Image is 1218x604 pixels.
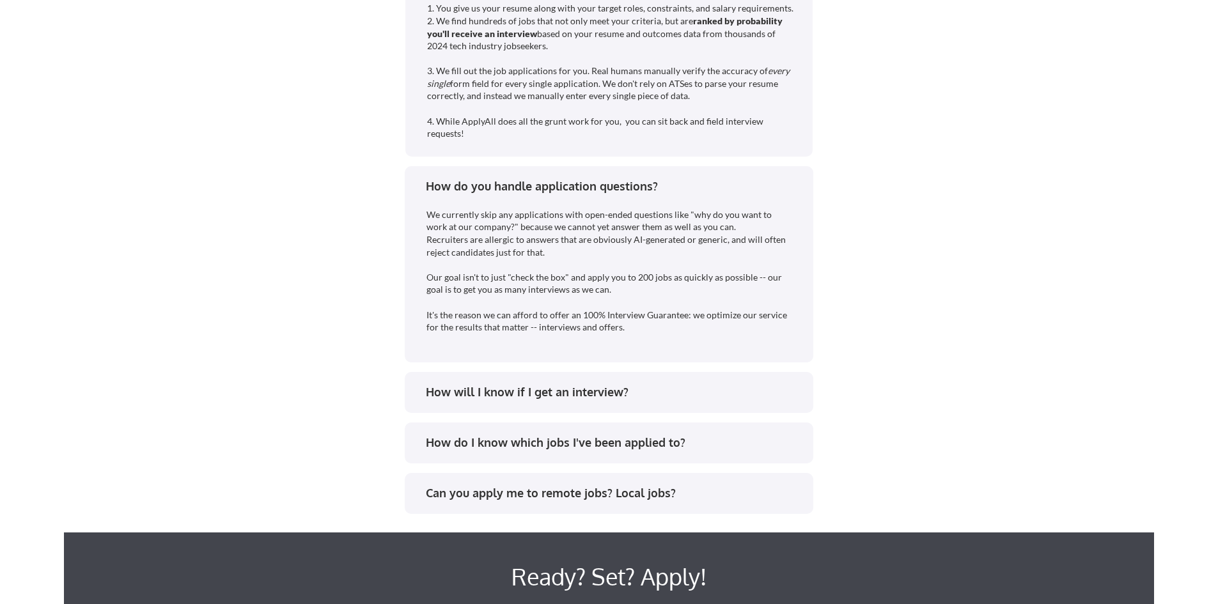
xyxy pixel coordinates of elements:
[426,435,801,451] div: How do I know which jobs I've been applied to?
[427,15,785,39] strong: ranked by probability you'll receive an interview
[426,485,801,501] div: Can you apply me to remote jobs? Local jobs?
[426,178,801,194] div: How do you handle application questions?
[427,65,792,89] em: every single
[243,558,975,595] div: Ready? Set? Apply!
[426,384,801,400] div: How will I know if I get an interview?
[426,208,793,334] div: We currently skip any applications with open-ended questions like "why do you want to work at our...
[427,2,795,140] div: 1. You give us your resume along with your target roles, constraints, and salary requirements. 2....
